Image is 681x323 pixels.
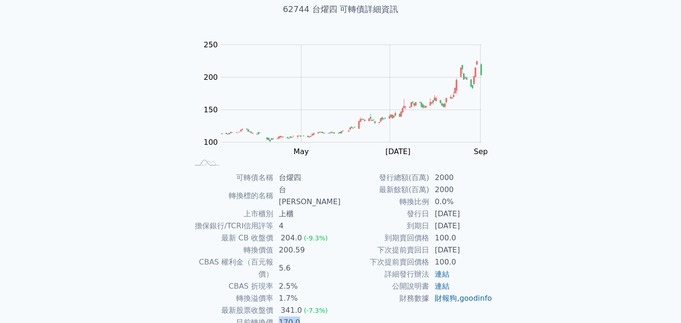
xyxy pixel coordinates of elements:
[273,244,340,256] td: 200.59
[304,234,328,242] span: (-9.3%)
[429,196,493,208] td: 0.0%
[188,304,273,317] td: 最新股票收盤價
[340,280,429,292] td: 公開說明書
[204,73,218,82] tspan: 200
[459,294,492,303] a: goodinfo
[273,208,340,220] td: 上櫃
[340,244,429,256] td: 下次提前賣回日
[385,147,411,156] tspan: [DATE]
[273,292,340,304] td: 1.7%
[204,105,218,114] tspan: 150
[429,232,493,244] td: 100.0
[340,292,429,304] td: 財務數據
[188,256,273,280] td: CBAS 權利金（百元報價）
[188,208,273,220] td: 上市櫃別
[429,184,493,196] td: 2000
[340,172,429,184] td: 發行總額(百萬)
[340,196,429,208] td: 轉換比例
[177,3,504,16] h1: 62744 台燿四 可轉債詳細資訊
[294,147,309,156] tspan: May
[188,220,273,232] td: 擔保銀行/TCRI信用評等
[199,40,496,175] g: Chart
[204,40,218,49] tspan: 250
[188,172,273,184] td: 可轉債名稱
[435,282,450,291] a: 連結
[273,280,340,292] td: 2.5%
[188,244,273,256] td: 轉換價值
[188,184,273,208] td: 轉換標的名稱
[273,172,340,184] td: 台燿四
[279,304,304,317] div: 341.0
[273,184,340,208] td: 台[PERSON_NAME]
[273,256,340,280] td: 5.6
[340,256,429,268] td: 下次提前賣回價格
[340,184,429,196] td: 最新餘額(百萬)
[429,208,493,220] td: [DATE]
[429,244,493,256] td: [DATE]
[279,232,304,244] div: 204.0
[435,294,457,303] a: 財報狗
[340,220,429,232] td: 到期日
[204,138,218,147] tspan: 100
[188,280,273,292] td: CBAS 折現率
[304,307,328,314] span: (-7.3%)
[340,208,429,220] td: 發行日
[429,292,493,304] td: ,
[435,270,450,278] a: 連結
[188,232,273,244] td: 最新 CB 收盤價
[429,256,493,268] td: 100.0
[188,292,273,304] td: 轉換溢價率
[474,147,488,156] tspan: Sep
[429,172,493,184] td: 2000
[340,268,429,280] td: 詳細發行辦法
[273,220,340,232] td: 4
[429,220,493,232] td: [DATE]
[340,232,429,244] td: 到期賣回價格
